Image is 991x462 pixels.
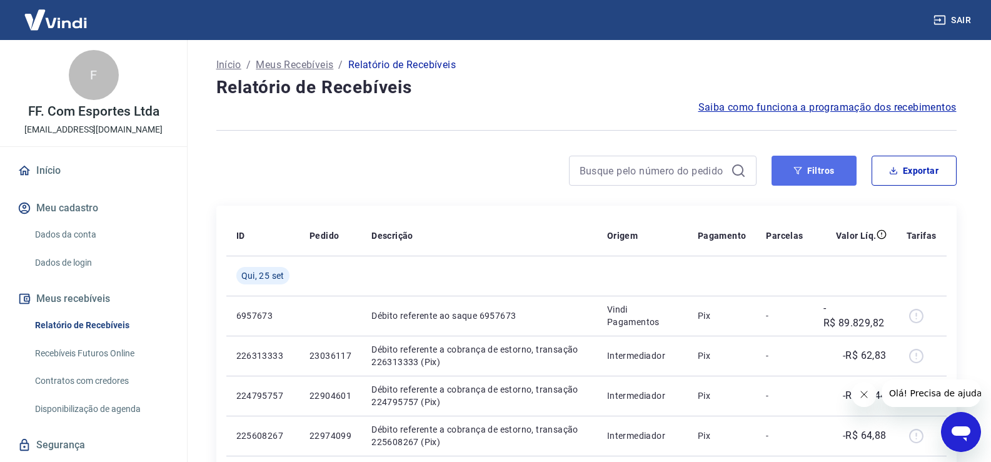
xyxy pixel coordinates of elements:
[216,58,241,73] a: Início
[24,123,163,136] p: [EMAIL_ADDRESS][DOMAIN_NAME]
[580,161,726,180] input: Busque pelo número do pedido
[15,157,172,184] a: Início
[766,349,803,362] p: -
[241,269,284,282] span: Qui, 25 set
[15,285,172,313] button: Meus recebíveis
[15,1,96,39] img: Vindi
[766,429,803,442] p: -
[852,382,877,407] iframe: Fechar mensagem
[872,156,957,186] button: Exportar
[30,368,172,394] a: Contratos com credores
[823,301,887,331] p: -R$ 89.829,82
[309,229,339,242] p: Pedido
[30,222,172,248] a: Dados da conta
[371,309,587,322] p: Débito referente ao saque 6957673
[882,379,981,407] iframe: Mensagem da empresa
[843,428,887,443] p: -R$ 64,88
[607,303,678,328] p: Vindi Pagamentos
[371,423,587,448] p: Débito referente a cobrança de estorno, transação 225608267 (Pix)
[30,396,172,422] a: Disponibilização de agenda
[309,349,351,362] p: 23036117
[698,389,747,402] p: Pix
[371,383,587,408] p: Débito referente a cobrança de estorno, transação 224795757 (Pix)
[8,9,105,19] span: Olá! Precisa de ajuda?
[309,429,351,442] p: 22974099
[236,429,289,442] p: 225608267
[772,156,857,186] button: Filtros
[698,429,747,442] p: Pix
[907,229,937,242] p: Tarifas
[256,58,333,73] a: Meus Recebíveis
[843,388,887,403] p: -R$ 71,44
[348,58,456,73] p: Relatório de Recebíveis
[607,349,678,362] p: Intermediador
[15,431,172,459] a: Segurança
[371,229,413,242] p: Descrição
[941,412,981,452] iframe: Botão para abrir a janela de mensagens
[698,349,747,362] p: Pix
[607,229,638,242] p: Origem
[843,348,887,363] p: -R$ 62,83
[931,9,976,32] button: Sair
[766,389,803,402] p: -
[836,229,877,242] p: Valor Líq.
[338,58,343,73] p: /
[236,389,289,402] p: 224795757
[28,105,159,118] p: FF. Com Esportes Ltda
[30,250,172,276] a: Dados de login
[30,313,172,338] a: Relatório de Recebíveis
[607,389,678,402] p: Intermediador
[371,343,587,368] p: Débito referente a cobrança de estorno, transação 226313333 (Pix)
[236,229,245,242] p: ID
[246,58,251,73] p: /
[236,349,289,362] p: 226313333
[216,75,957,100] h4: Relatório de Recebíveis
[309,389,351,402] p: 22904601
[766,229,803,242] p: Parcelas
[15,194,172,222] button: Meu cadastro
[236,309,289,322] p: 6957673
[698,100,957,115] a: Saiba como funciona a programação dos recebimentos
[607,429,678,442] p: Intermediador
[766,309,803,322] p: -
[698,229,747,242] p: Pagamento
[30,341,172,366] a: Recebíveis Futuros Online
[698,309,747,322] p: Pix
[69,50,119,100] div: F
